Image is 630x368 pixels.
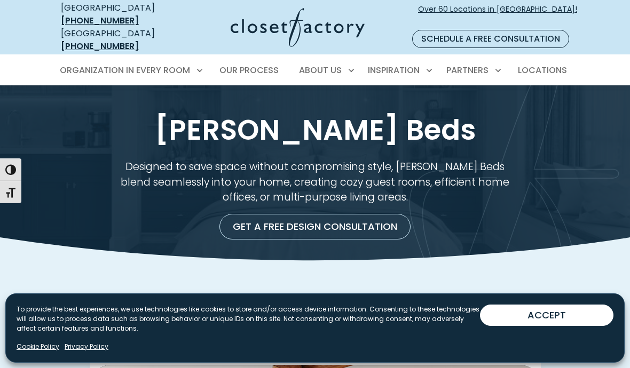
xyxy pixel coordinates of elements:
span: Locations [518,64,567,76]
a: Privacy Policy [65,342,108,351]
nav: Primary Menu [52,55,578,85]
img: Closet Factory Logo [231,8,365,47]
button: ACCEPT [480,305,613,326]
a: Cookie Policy [17,342,59,351]
span: Inspiration [368,64,420,76]
a: Schedule a Free Consultation [412,30,569,48]
span: About Us [299,64,342,76]
div: [GEOGRAPHIC_DATA] [61,2,177,27]
p: To provide the best experiences, we use technologies like cookies to store and/or access device i... [17,305,480,333]
span: Partners [446,64,489,76]
a: [PHONE_NUMBER] [61,40,139,52]
span: Organization in Every Room [60,64,190,76]
span: Over 60 Locations in [GEOGRAPHIC_DATA]! [418,4,577,26]
h1: [PERSON_NAME] Beds [68,113,562,147]
p: Designed to save space without compromising style, [PERSON_NAME] Beds blend seamlessly into your ... [111,159,519,205]
span: Our Process [219,64,279,76]
div: [GEOGRAPHIC_DATA] [61,27,177,53]
a: [PHONE_NUMBER] [61,14,139,27]
a: Get a Free Design Consultation [219,214,411,239]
